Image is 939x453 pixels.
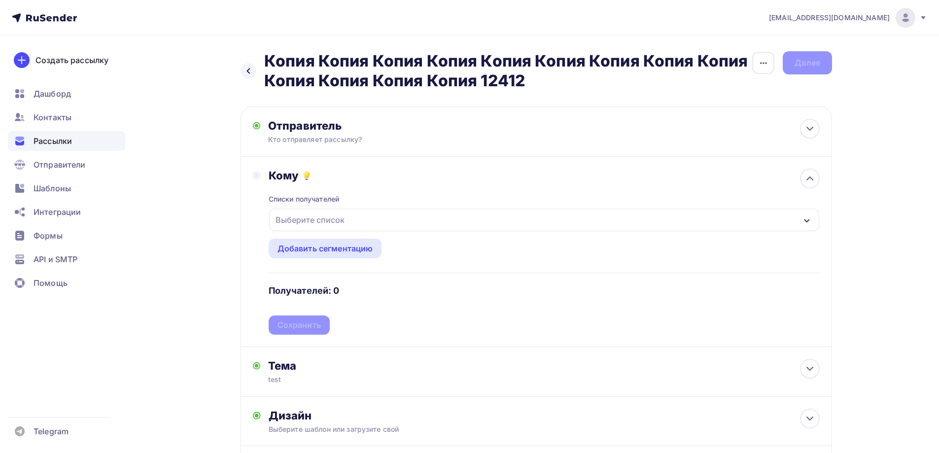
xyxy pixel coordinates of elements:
span: Помощь [34,277,68,289]
a: [EMAIL_ADDRESS][DOMAIN_NAME] [769,8,927,28]
a: Формы [8,226,125,245]
span: Рассылки [34,135,72,147]
div: Дизайн [269,409,820,422]
a: Шаблоны [8,178,125,198]
span: Отправители [34,159,86,171]
span: Telegram [34,425,69,437]
div: Выберите шаблон или загрузите свой [269,424,765,434]
div: Выберите список [272,211,348,229]
a: Дашборд [8,84,125,104]
div: Кто отправляет рассылку? [268,135,460,144]
div: Кому [269,169,820,182]
div: Добавить сегментацию [278,243,373,254]
span: Формы [34,230,63,242]
span: Интеграции [34,206,81,218]
div: Отправитель [268,119,482,133]
h4: Получателей: 0 [269,285,340,297]
div: test [268,375,444,384]
h2: Копия Копия Копия Копия Копия Копия Копия Копия Копия Копия Копия Копия Копия 12412 [264,51,752,91]
a: Отправители [8,155,125,174]
span: Шаблоны [34,182,71,194]
div: Создать рассылку [35,54,108,66]
div: Тема [268,359,463,373]
span: [EMAIL_ADDRESS][DOMAIN_NAME] [769,13,890,23]
a: Рассылки [8,131,125,151]
button: Выберите список [269,208,820,232]
span: Контакты [34,111,71,123]
span: Дашборд [34,88,71,100]
span: API и SMTP [34,253,77,265]
div: Списки получателей [269,194,340,204]
a: Контакты [8,107,125,127]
